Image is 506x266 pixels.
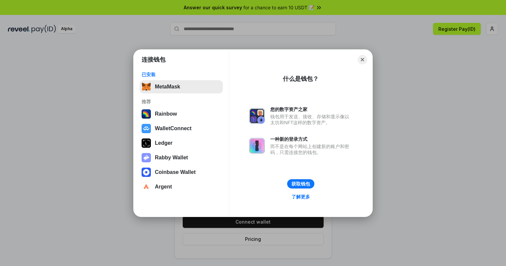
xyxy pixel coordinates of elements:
div: Coinbase Wallet [155,169,196,175]
div: WalletConnect [155,126,192,132]
img: svg+xml,%3Csvg%20fill%3D%22none%22%20height%3D%2233%22%20viewBox%3D%220%200%2035%2033%22%20width%... [142,82,151,91]
div: 一种新的登录方式 [270,136,352,142]
div: 钱包用于发送、接收、存储和显示像以太坊和NFT这样的数字资产。 [270,114,352,126]
div: Rabby Wallet [155,155,188,161]
div: 什么是钱包？ [283,75,319,83]
img: svg+xml,%3Csvg%20xmlns%3D%22http%3A%2F%2Fwww.w3.org%2F2000%2Fsvg%22%20width%3D%2228%22%20height%3... [142,138,151,148]
div: Rainbow [155,111,177,117]
div: Argent [155,184,172,190]
div: Ledger [155,140,172,146]
img: svg+xml,%3Csvg%20width%3D%2228%22%20height%3D%2228%22%20viewBox%3D%220%200%2028%2028%22%20fill%3D... [142,168,151,177]
button: Rainbow [140,107,223,121]
div: 推荐 [142,99,221,105]
img: svg+xml,%3Csvg%20xmlns%3D%22http%3A%2F%2Fwww.w3.org%2F2000%2Fsvg%22%20fill%3D%22none%22%20viewBox... [249,108,265,124]
button: Close [358,55,367,64]
div: 获取钱包 [291,181,310,187]
button: Ledger [140,136,223,150]
div: 而不是在每个网站上创建新的账户和密码，只需连接您的钱包。 [270,143,352,155]
div: MetaMask [155,84,180,90]
img: svg+xml,%3Csvg%20xmlns%3D%22http%3A%2F%2Fwww.w3.org%2F2000%2Fsvg%22%20fill%3D%22none%22%20viewBox... [249,138,265,154]
h1: 连接钱包 [142,56,165,64]
div: 您的数字资产之家 [270,106,352,112]
button: MetaMask [140,80,223,93]
img: svg+xml,%3Csvg%20width%3D%2228%22%20height%3D%2228%22%20viewBox%3D%220%200%2028%2028%22%20fill%3D... [142,124,151,133]
button: Rabby Wallet [140,151,223,164]
button: WalletConnect [140,122,223,135]
img: svg+xml,%3Csvg%20xmlns%3D%22http%3A%2F%2Fwww.w3.org%2F2000%2Fsvg%22%20fill%3D%22none%22%20viewBox... [142,153,151,162]
img: svg+xml,%3Csvg%20width%3D%22120%22%20height%3D%22120%22%20viewBox%3D%220%200%20120%20120%22%20fil... [142,109,151,119]
div: 已安装 [142,72,221,78]
button: Coinbase Wallet [140,166,223,179]
img: svg+xml,%3Csvg%20width%3D%2228%22%20height%3D%2228%22%20viewBox%3D%220%200%2028%2028%22%20fill%3D... [142,182,151,191]
a: 了解更多 [287,192,314,201]
button: 获取钱包 [287,179,314,188]
button: Argent [140,180,223,193]
div: 了解更多 [291,194,310,200]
